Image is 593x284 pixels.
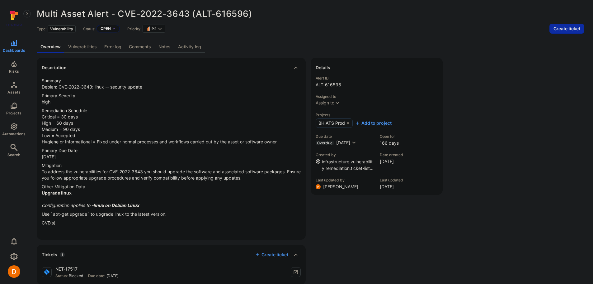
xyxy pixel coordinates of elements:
button: Create ticket [255,252,288,258]
span: 1 [60,252,65,257]
span: BH ATS Prod [318,120,345,126]
span: Overdue [317,141,332,145]
span: Projects [6,111,21,115]
span: Projects [316,113,438,117]
div: Collapse description [37,58,306,78]
span: Blocked [69,273,83,278]
span: [PERSON_NAME] [323,184,358,190]
section: details card [311,58,443,195]
a: Overview [37,41,64,53]
b: linux on Debian Linux [93,203,139,208]
span: Assigned to [316,94,438,99]
p: Remediation Schedule Critical = 30 days High = 60 days Medium = 90 days Low = Accepted Hygiene or... [42,108,301,145]
a: Error log [101,41,125,53]
span: Risks [9,69,19,74]
p: Summary Debian: CVE-2022-3643: linux -- security update [42,78,301,90]
a: Vulnerabilities [64,41,101,53]
h2: Details [316,65,330,71]
div: Due date field [316,134,374,146]
b: Upgrade linux [42,190,72,195]
span: [DATE] [106,273,119,278]
div: David Chalfin [8,265,20,278]
div: Vulnerability [48,25,76,32]
div: Alert tabs [37,41,584,53]
button: Expand dropdown [335,100,340,105]
button: Add to project [355,120,392,126]
span: Date created [380,152,403,157]
button: Expand navigation menu [23,10,31,17]
div: Collapse [37,245,306,265]
span: Open for [380,134,399,139]
button: [DATE] [336,140,356,146]
span: Last updated by [316,178,374,182]
button: Create ticket [549,24,584,34]
p: Primary Severity high [42,93,301,105]
h2: Tickets [42,252,57,258]
span: [DATE] [336,140,350,145]
a: Activity log [174,41,205,53]
a: Notes [155,41,174,53]
span: [DATE] [380,184,403,190]
span: Created by [316,152,374,157]
span: Multi Asset Alert - CVE-2022-3643 (ALT-616596) [37,8,252,19]
span: ALT-616596 [316,82,438,88]
a: infrastructure.vulnerability.remediation.ticket-list-group-by-cve [322,159,374,177]
span: Due date: [88,273,105,278]
span: Due date [316,134,374,139]
img: ACg8ocJR4SL2dDJteMcMYbVwfCx8oP2akQ4UXsq0g9X5xu9is7ZT=s96-c [8,265,20,278]
img: ACg8ocICMCW9Gtmm-eRbQDunRucU07-w0qv-2qX63v-oG-s=s96-c [316,184,321,189]
button: Assign to [316,100,334,105]
span: Assets [7,90,21,94]
div: NET-17517 [55,266,119,272]
h2: Description [42,65,67,71]
p: Other Mitigation Data [42,184,301,209]
span: Last updated [380,178,403,182]
span: 166 days [380,140,399,146]
p: Use `apt-get upgrade` to upgrade linux to the latest version. [42,211,301,217]
button: Open [101,26,111,31]
i: Expand navigation menu [25,11,29,17]
span: Search [7,152,20,157]
span: Status: [55,273,68,278]
span: Alert ID [316,76,438,80]
button: Expand dropdown [158,26,162,31]
span: P2 [152,26,156,31]
span: [DATE] [380,158,403,165]
a: BH ATS Prod [316,118,353,128]
span: Type: [37,26,46,31]
a: Comments [125,41,155,53]
span: Priority: [127,26,141,31]
span: Dashboards [3,48,25,53]
p: Mitigation To address the vulnerabilities for CVE-2022-3643 you should upgrade the software and a... [42,162,301,181]
th: Cve Url [42,231,298,241]
span: Status: [83,26,95,31]
p: CVE(s) [42,220,301,226]
i: Configuration applies to - [42,203,139,208]
button: Expand dropdown [112,27,116,31]
div: Peter Baker [316,184,321,189]
span: Automations [2,132,26,136]
p: Primary Due Date [DATE] [42,147,301,160]
button: P2 [145,26,156,31]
